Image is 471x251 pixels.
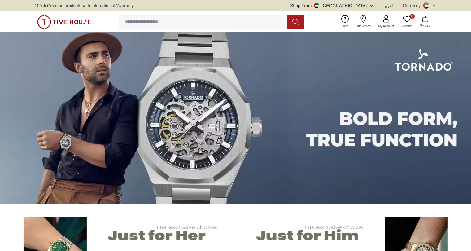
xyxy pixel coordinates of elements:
[37,15,91,29] img: ...
[339,24,351,29] span: Help
[314,3,319,8] img: United Arab Emirates
[352,14,374,30] a: Our Stores
[290,2,374,9] button: Shop From[GEOGRAPHIC_DATA]
[376,24,397,29] span: My Account
[399,24,415,29] span: Wishlist
[382,2,395,9] button: العربية
[398,14,416,30] a: 0Wishlist
[353,24,373,29] span: Our Stores
[35,2,134,9] span: 100% Genuine products with International Warranty
[398,2,399,9] span: |
[417,23,433,28] span: My Bag
[403,2,423,9] div: Currency
[377,2,379,9] span: |
[338,14,352,30] a: Help
[416,15,434,29] button: My Bag
[410,14,415,19] span: 0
